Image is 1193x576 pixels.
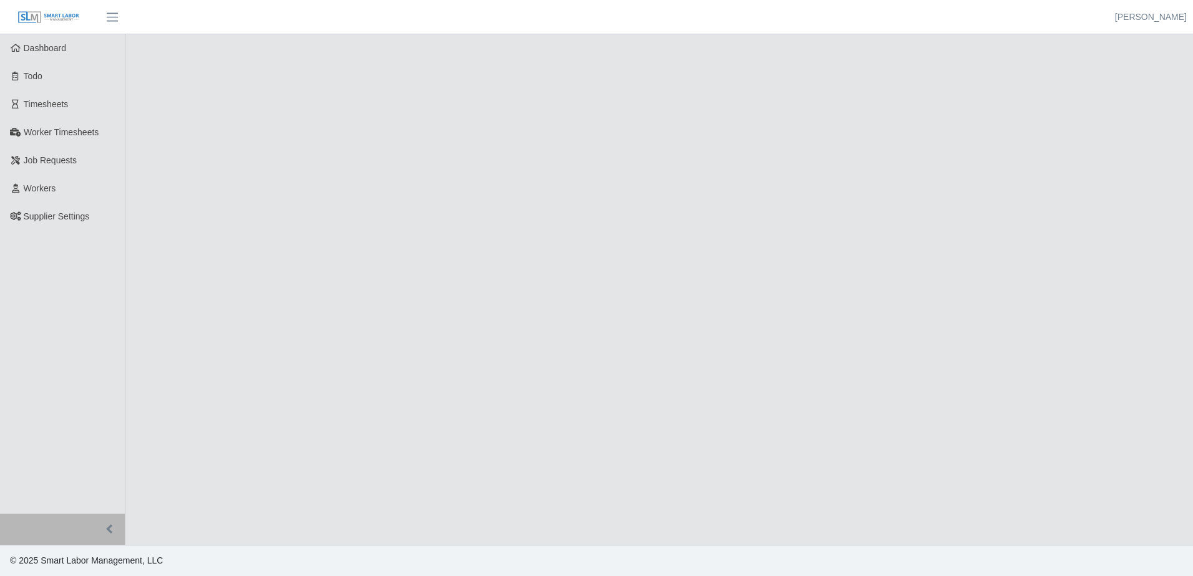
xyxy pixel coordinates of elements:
[24,99,69,109] span: Timesheets
[17,11,80,24] img: SLM Logo
[24,127,99,137] span: Worker Timesheets
[24,211,90,221] span: Supplier Settings
[24,155,77,165] span: Job Requests
[10,555,163,565] span: © 2025 Smart Labor Management, LLC
[24,183,56,193] span: Workers
[24,43,67,53] span: Dashboard
[24,71,42,81] span: Todo
[1115,11,1187,24] a: [PERSON_NAME]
